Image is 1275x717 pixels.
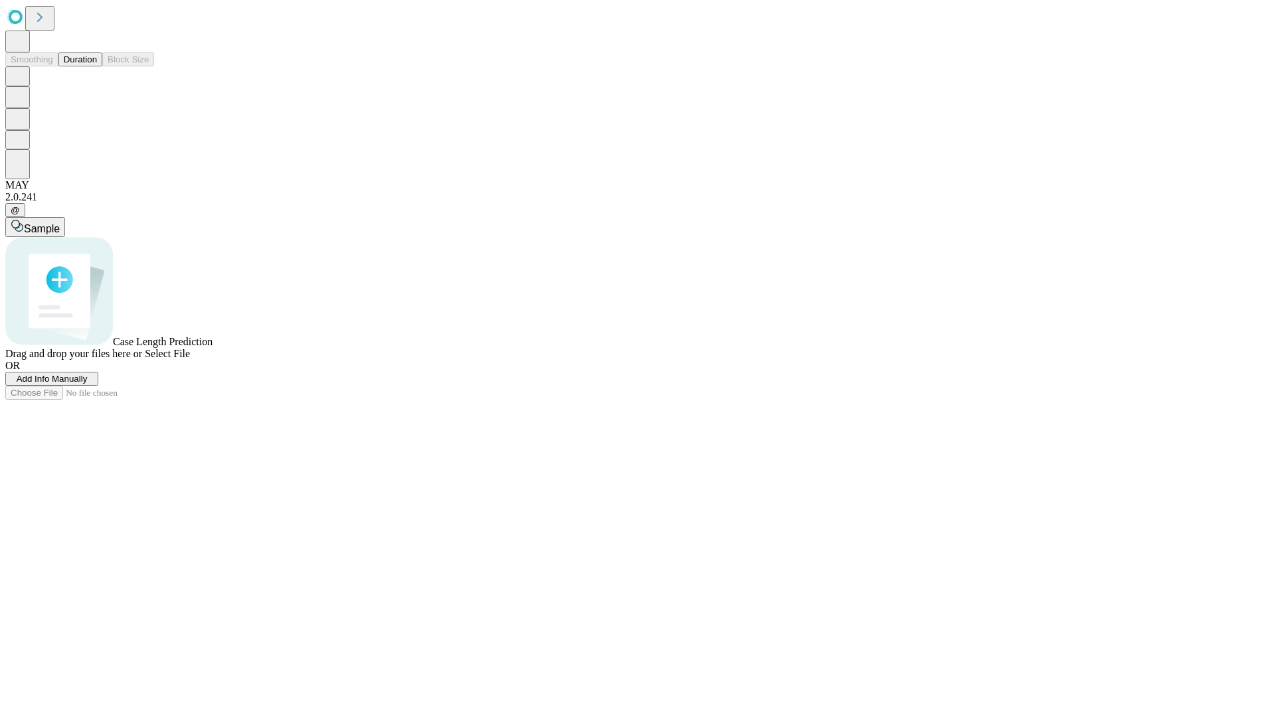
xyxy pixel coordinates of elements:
[58,52,102,66] button: Duration
[102,52,154,66] button: Block Size
[5,52,58,66] button: Smoothing
[5,372,98,386] button: Add Info Manually
[5,203,25,217] button: @
[24,223,60,234] span: Sample
[17,374,88,384] span: Add Info Manually
[5,360,20,371] span: OR
[11,205,20,215] span: @
[5,191,1270,203] div: 2.0.241
[5,217,65,237] button: Sample
[5,348,142,359] span: Drag and drop your files here or
[5,179,1270,191] div: MAY
[113,336,212,347] span: Case Length Prediction
[145,348,190,359] span: Select File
